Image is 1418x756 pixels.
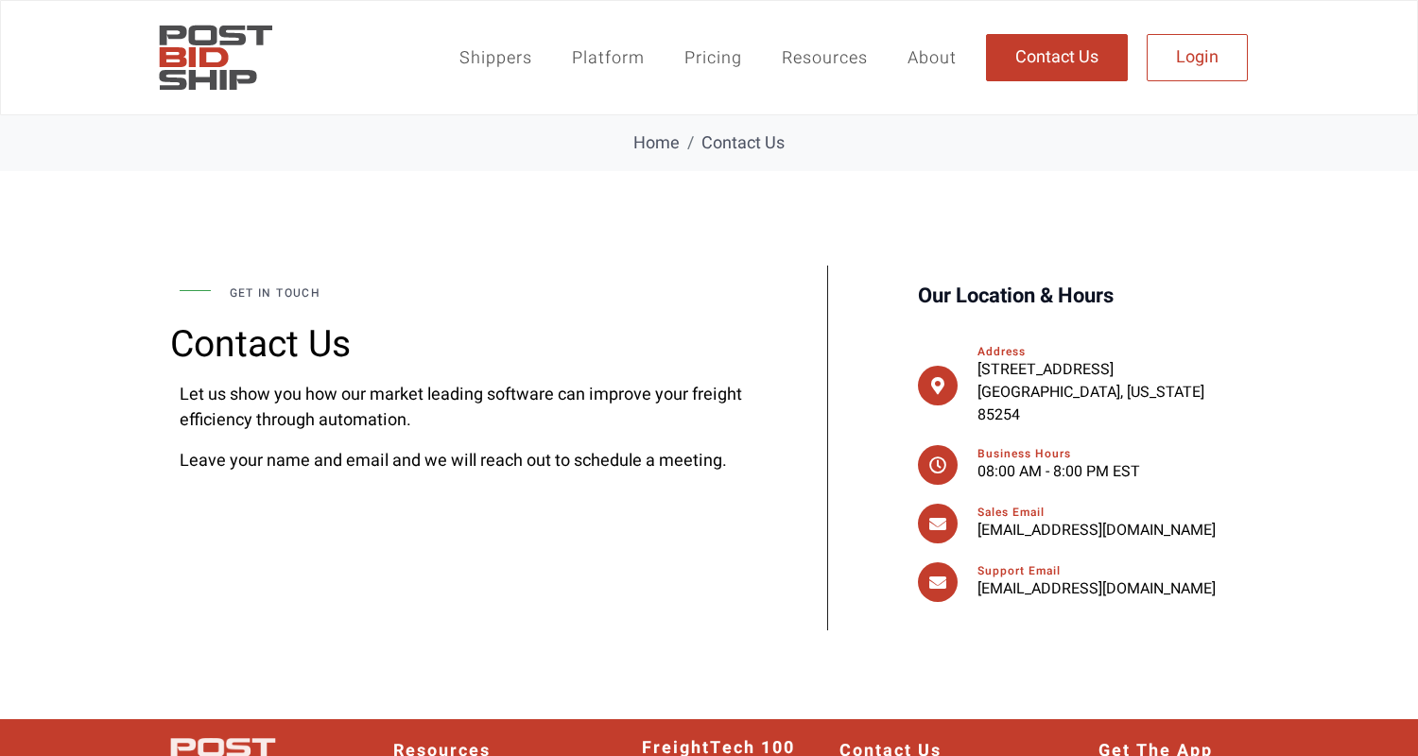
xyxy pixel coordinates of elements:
a: Resources [762,36,888,80]
a: Home [633,130,680,156]
img: PostBidShip [151,15,280,100]
span: Our Location & Hours [918,275,1114,318]
a: About [888,36,977,80]
span: Sales Email [977,504,1045,521]
a: Platform [552,36,665,80]
span: Contact Us [1015,49,1098,66]
a: Pricing [665,36,762,80]
p: [EMAIL_ADDRESS][DOMAIN_NAME] [977,519,1238,541]
p: get in touch [230,284,743,301]
p: Let us show you how our market leading software can improve your freight efficiency through autom... [180,382,742,433]
span: Address [977,343,1026,360]
p: [EMAIL_ADDRESS][DOMAIN_NAME] [977,577,1238,600]
a: Contact Us [986,34,1128,81]
span: Support Email [977,562,1061,579]
a: Shippers [440,36,552,80]
p: Leave your name and email and we will reach out to schedule a meeting. [180,448,742,473]
span: Contact Us [701,130,785,156]
h2: Contact Us [170,326,752,363]
p: 08:00 AM - 8:00 PM EST [977,460,1238,483]
a: Login [1147,34,1248,81]
span: Business Hours [977,445,1071,462]
p: [STREET_ADDRESS] [GEOGRAPHIC_DATA], [US_STATE] 85254 [977,358,1238,426]
span: Login [1176,49,1219,66]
